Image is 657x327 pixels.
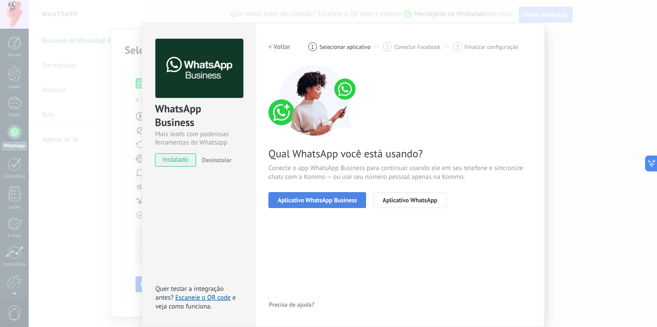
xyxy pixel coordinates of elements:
[175,294,230,302] a: Escaneie o QR code
[155,294,236,311] span: e veja como funciona.
[320,44,371,50] span: Selecionar aplicativo
[155,130,242,147] div: Mais leads com poderosas ferramentas do Whatsapp
[456,43,459,51] span: 3
[268,192,366,208] button: Aplicativo WhatsApp Business
[268,39,291,55] button: < Voltar
[269,301,314,308] span: Precisa de ajuda?
[155,102,242,130] div: WhatsApp Business
[373,192,446,208] button: Aplicativo WhatsApp
[268,65,361,136] img: connect number
[268,298,315,311] button: Precisa de ajuda?
[268,164,531,182] span: Conecte o app WhatsApp Business para continuar usando ele em seu telefone e sincronize chats com ...
[155,285,223,302] span: Quer testar a integração antes?
[268,147,531,160] span: Qual WhatsApp você está usando?
[382,197,437,203] span: Aplicativo WhatsApp
[394,44,441,50] span: Conectar Facebook
[155,153,196,167] span: instalado
[198,153,231,167] button: Desinstalar
[386,43,389,51] span: 2
[268,43,291,51] h2: < Voltar
[464,44,518,50] span: Finalizar configuração
[155,39,243,98] img: logo_main.png
[278,197,357,203] span: Aplicativo WhatsApp Business
[311,43,314,51] span: 1
[202,156,231,164] span: Desinstalar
